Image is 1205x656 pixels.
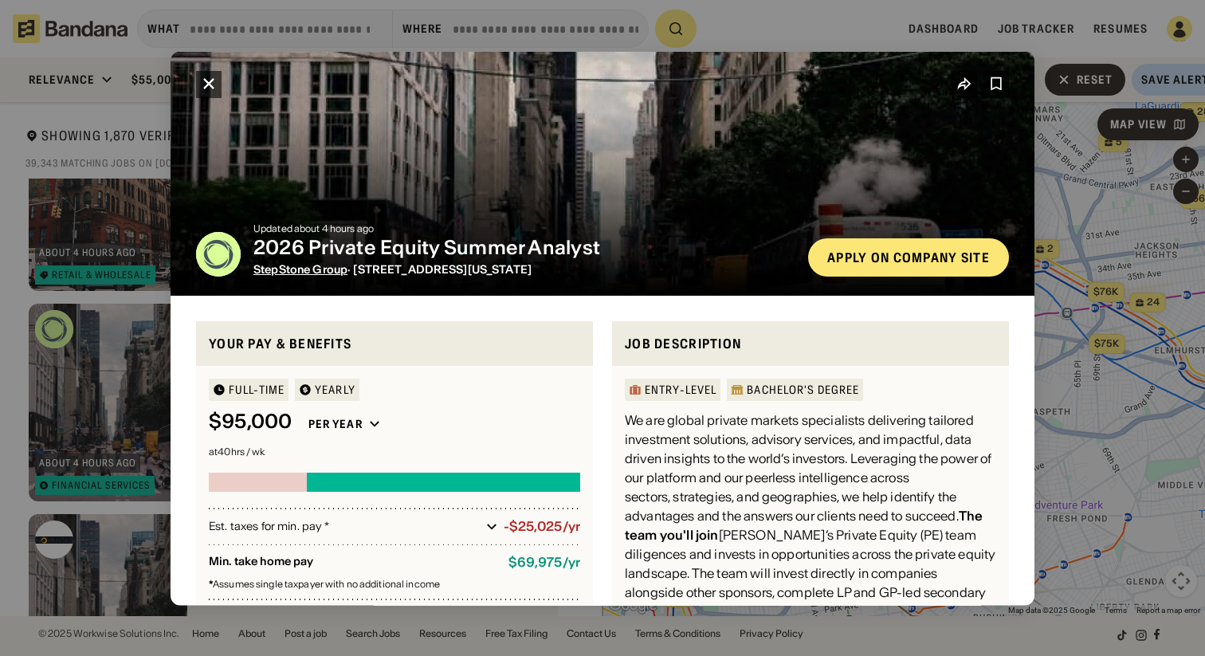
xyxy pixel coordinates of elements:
div: Updated about 4 hours ago [253,223,795,233]
div: Your pay & benefits [209,333,580,353]
div: Full-time [229,384,285,395]
div: at 40 hrs / wk [209,447,580,457]
div: The team you'll join [625,508,983,543]
div: Min. take home pay [209,555,496,570]
div: -$25,025/yr [504,519,580,534]
div: $ 95,000 [209,410,292,434]
div: 2026 Private Equity Summer Analyst [253,236,795,259]
div: Assumes single taxpayer with no additional income [209,579,580,589]
div: Bachelor's Degree [747,384,859,395]
div: Entry-Level [645,384,716,395]
div: Apply on company site [827,250,990,263]
div: · [STREET_ADDRESS][US_STATE] [253,262,795,276]
div: Per year [308,417,363,431]
img: StepStone Group logo [196,231,241,276]
div: $ 69,975 / yr [508,555,580,570]
div: Job Description [625,333,996,353]
div: Est. taxes for min. pay * [209,518,480,534]
span: StepStone Group [253,261,347,276]
div: YEARLY [315,384,355,395]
